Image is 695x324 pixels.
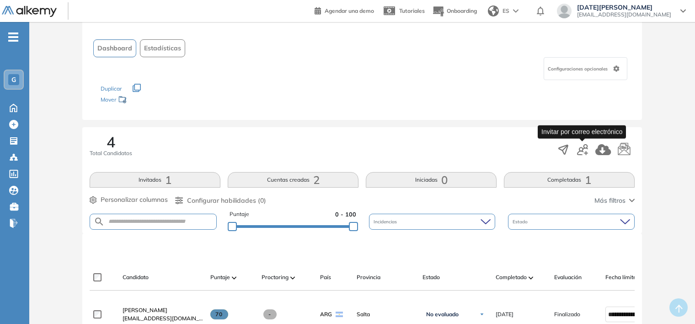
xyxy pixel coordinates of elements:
[325,7,374,14] span: Agendar una demo
[123,306,203,314] a: [PERSON_NAME]
[262,273,289,281] span: Proctoring
[538,125,626,138] div: Invitar por correo electrónico
[496,310,513,319] span: [DATE]
[97,43,132,53] span: Dashboard
[594,196,625,205] span: Más filtros
[399,7,425,14] span: Tutoriales
[554,273,582,281] span: Evaluación
[357,310,415,319] span: Salta
[315,5,374,16] a: Agendar una demo
[488,5,499,16] img: world
[374,218,399,225] span: Incidencias
[123,273,149,281] span: Candidato
[320,273,331,281] span: País
[335,210,356,219] span: 0 - 100
[605,273,636,281] span: Fecha límite
[230,210,249,219] span: Puntaje
[210,309,228,319] span: 70
[529,276,533,279] img: [missing "en.ARROW_ALT" translation]
[426,311,459,318] span: No evaluado
[594,196,635,205] button: Más filtros
[123,314,203,323] span: [EMAIL_ADDRESS][DOMAIN_NAME]
[90,149,132,157] span: Total Candidatos
[263,309,277,319] span: -
[447,7,477,14] span: Onboarding
[577,4,671,11] span: [DATE][PERSON_NAME]
[320,310,332,319] span: ARG
[93,39,136,57] button: Dashboard
[432,1,477,21] button: Onboarding
[232,276,236,279] img: [missing "en.ARROW_ALT" translation]
[94,216,105,227] img: SEARCH_ALT
[422,273,440,281] span: Estado
[2,6,57,17] img: Logo
[513,218,529,225] span: Estado
[508,214,635,230] div: Estado
[210,273,230,281] span: Puntaje
[496,273,527,281] span: Completado
[101,85,122,92] span: Duplicar
[101,195,168,205] span: Personalizar columnas
[107,135,115,149] span: 4
[357,273,380,281] span: Provincia
[187,196,266,205] span: Configurar habilidades (0)
[90,172,220,188] button: Invitados1
[123,307,167,313] span: [PERSON_NAME]
[554,310,580,319] span: Finalizado
[513,9,519,13] img: arrow
[504,172,635,188] button: Completadas1
[544,57,627,80] div: Configuraciones opcionales
[140,39,185,57] button: Estadísticas
[366,172,497,188] button: Iniciadas0
[336,312,343,317] img: ARG
[548,65,609,72] span: Configuraciones opcionales
[479,312,485,317] img: Ícono de flecha
[101,92,192,109] div: Mover
[90,195,168,205] button: Personalizar columnas
[369,214,496,230] div: Incidencias
[175,196,266,205] button: Configurar habilidades (0)
[8,36,18,38] i: -
[577,11,671,18] span: [EMAIL_ADDRESS][DOMAIN_NAME]
[503,7,509,15] span: ES
[228,172,358,188] button: Cuentas creadas2
[290,276,295,279] img: [missing "en.ARROW_ALT" translation]
[11,76,16,83] span: G
[144,43,181,53] span: Estadísticas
